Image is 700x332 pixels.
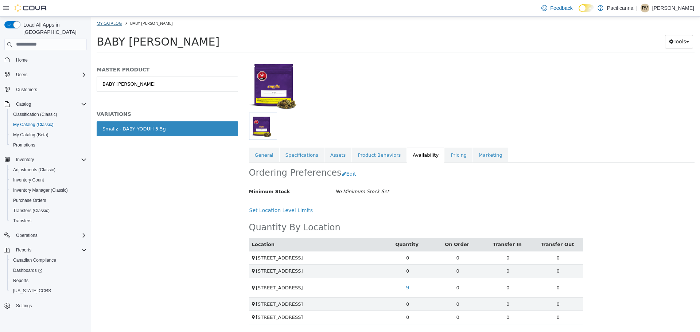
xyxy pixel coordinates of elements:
td: 0 [442,248,492,261]
a: Specifications [188,131,233,146]
div: Rachael Veenstra [641,4,649,12]
button: Home [1,55,90,65]
span: Catalog [13,100,87,109]
h2: Quantity By Location [158,205,249,216]
span: Dashboards [10,266,87,275]
button: Inventory Manager (Classic) [7,185,90,195]
button: Set Location Level Limits [158,187,226,200]
nav: Complex example [4,52,87,330]
a: Reports [10,276,31,285]
td: 0 [392,234,442,248]
h5: MASTER PRODUCT [5,50,147,56]
button: My Catalog (Beta) [7,130,90,140]
a: Adjustments (Classic) [10,165,58,174]
h2: Ordering Preferences [158,151,250,162]
span: Promotions [10,141,87,149]
button: Promotions [7,140,90,150]
span: Transfers (Classic) [10,206,87,215]
a: Marketing [382,131,417,146]
button: Reports [7,276,90,286]
button: Classification (Classic) [7,109,90,120]
a: Transfers [10,216,34,225]
button: Users [1,70,90,80]
td: 0 [342,261,392,281]
span: My Catalog (Beta) [10,130,87,139]
span: Reports [13,278,28,284]
a: Home [13,56,31,65]
a: Transfers (Classic) [10,206,52,215]
button: Edit [250,151,269,164]
button: Customers [1,84,90,95]
td: 0 [291,281,342,294]
button: Inventory Count [7,175,90,185]
span: Settings [13,301,87,310]
td: 0 [342,281,392,294]
td: 0 [392,261,442,281]
a: Feedback [538,1,575,15]
span: Adjustments (Classic) [13,167,55,173]
span: Inventory [16,157,34,163]
span: Customers [13,85,87,94]
button: Catalog [13,100,34,109]
span: Washington CCRS [10,286,87,295]
span: Inventory [13,155,87,164]
button: Settings [1,300,90,311]
span: Reports [10,276,87,285]
a: On Order [354,225,380,230]
button: Transfers (Classic) [7,206,90,216]
a: Transfer Out [450,225,484,230]
button: Inventory [1,155,90,165]
a: Availability [316,131,353,146]
span: Canadian Compliance [10,256,87,265]
button: Catalog [1,99,90,109]
span: Home [13,55,87,65]
a: Inventory Manager (Classic) [10,186,71,195]
span: RV [642,4,648,12]
td: 0 [442,234,492,248]
td: 0 [392,248,442,261]
button: Inventory [13,155,37,164]
span: My Catalog (Beta) [13,132,48,138]
button: Purchase Orders [7,195,90,206]
i: No Minimum Stock Set [244,172,298,177]
button: Transfers [7,216,90,226]
td: 0 [291,248,342,261]
span: Adjustments (Classic) [10,165,87,174]
a: BABY [PERSON_NAME] [5,60,147,75]
span: Inventory Count [10,176,87,184]
span: Load All Apps in [GEOGRAPHIC_DATA] [20,21,87,36]
a: Assets [233,131,260,146]
td: 0 [291,234,342,248]
a: Promotions [10,141,38,149]
a: Dashboards [10,266,45,275]
span: [STREET_ADDRESS] [165,285,212,290]
span: Classification (Classic) [10,110,87,119]
span: My Catalog (Classic) [13,122,54,128]
span: Users [16,72,27,78]
span: Feedback [550,4,572,12]
button: Reports [13,246,34,254]
span: [STREET_ADDRESS] [165,268,212,274]
a: [US_STATE] CCRS [10,286,54,295]
a: My Catalog [5,4,31,9]
span: Purchase Orders [13,198,46,203]
span: My Catalog (Classic) [10,120,87,129]
button: Location [161,224,185,231]
td: 0 [442,294,492,308]
h5: VARIATIONS [5,94,147,101]
a: General [158,131,188,146]
a: Pricing [354,131,381,146]
td: 0 [392,294,442,308]
span: Operations [16,233,38,238]
span: Users [13,70,87,79]
span: Canadian Compliance [13,257,56,263]
a: Quantity [304,225,329,230]
span: Transfers [13,218,31,224]
span: BABY [PERSON_NAME] [39,4,82,9]
span: [STREET_ADDRESS] [165,298,212,303]
a: Settings [13,301,35,310]
span: Minimum Stock [158,172,199,177]
span: Operations [13,231,87,240]
button: Canadian Compliance [7,255,90,265]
